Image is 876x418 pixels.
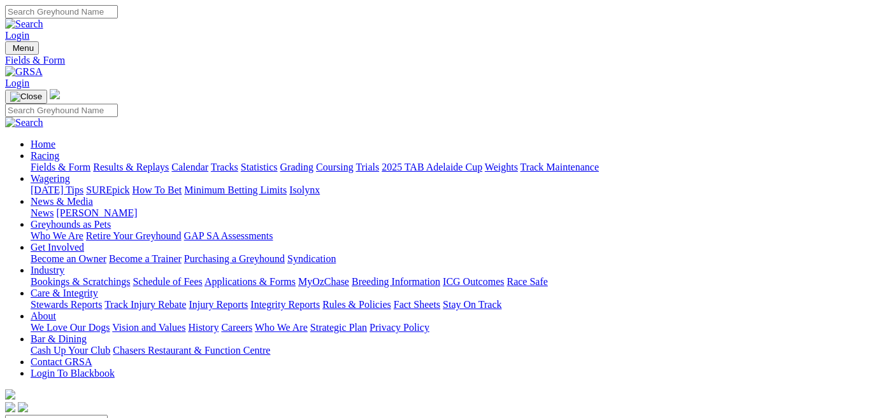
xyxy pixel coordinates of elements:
a: Injury Reports [189,299,248,310]
img: Close [10,92,42,102]
a: Bookings & Scratchings [31,276,130,287]
a: Schedule of Fees [133,276,202,287]
a: Calendar [171,162,208,172]
a: Who We Are [255,322,308,333]
a: Integrity Reports [250,299,320,310]
a: ICG Outcomes [443,276,504,287]
a: We Love Our Dogs [31,322,110,333]
a: Bar & Dining [31,333,87,344]
a: Chasers Restaurant & Function Centre [113,345,270,356]
a: Stewards Reports [31,299,102,310]
a: Wagering [31,173,70,184]
img: logo-grsa-white.png [50,89,60,99]
a: Coursing [316,162,354,172]
a: About [31,310,56,321]
a: Rules & Policies [322,299,391,310]
div: Greyhounds as Pets [31,230,871,242]
input: Search [5,5,118,18]
img: twitter.svg [18,402,28,412]
img: Search [5,117,43,129]
div: Racing [31,162,871,173]
a: Cash Up Your Club [31,345,110,356]
a: Trials [355,162,379,172]
a: Isolynx [289,185,320,195]
a: Track Maintenance [521,162,599,172]
button: Toggle navigation [5,90,47,104]
a: Become a Trainer [109,253,182,264]
a: How To Bet [133,185,182,195]
a: Track Injury Rebate [104,299,186,310]
a: Grading [280,162,313,172]
a: Purchasing a Greyhound [184,253,285,264]
a: Login [5,78,29,88]
a: [DATE] Tips [31,185,83,195]
div: Bar & Dining [31,345,871,356]
a: Statistics [241,162,278,172]
img: GRSA [5,66,43,78]
a: Get Involved [31,242,84,253]
a: Privacy Policy [370,322,429,333]
a: Tracks [211,162,238,172]
img: facebook.svg [5,402,15,412]
a: Contact GRSA [31,356,92,367]
a: Become an Owner [31,253,106,264]
a: Fields & Form [5,55,871,66]
a: [PERSON_NAME] [56,207,137,218]
a: News [31,207,54,218]
a: Careers [221,322,252,333]
a: Race Safe [506,276,547,287]
a: History [188,322,219,333]
div: Industry [31,276,871,288]
a: Syndication [287,253,336,264]
a: Industry [31,265,64,275]
a: MyOzChase [298,276,349,287]
a: 2025 TAB Adelaide Cup [382,162,482,172]
a: Fields & Form [31,162,90,172]
div: News & Media [31,207,871,219]
img: Search [5,18,43,30]
a: Home [31,139,55,150]
a: Stay On Track [443,299,501,310]
a: News & Media [31,196,93,207]
a: Login To Blackbook [31,368,115,379]
a: Weights [485,162,518,172]
div: About [31,322,871,333]
button: Toggle navigation [5,41,39,55]
a: Breeding Information [352,276,440,287]
a: SUREpick [86,185,129,195]
a: Vision and Values [112,322,185,333]
a: Fact Sheets [394,299,440,310]
div: Wagering [31,185,871,196]
a: Strategic Plan [310,322,367,333]
div: Care & Integrity [31,299,871,310]
span: Menu [13,43,34,53]
a: Racing [31,150,59,161]
a: Retire Your Greyhound [86,230,182,241]
input: Search [5,104,118,117]
div: Get Involved [31,253,871,265]
a: Minimum Betting Limits [184,185,287,195]
a: Applications & Forms [205,276,296,287]
a: Results & Replays [93,162,169,172]
a: Login [5,30,29,41]
img: logo-grsa-white.png [5,389,15,400]
a: Who We Are [31,230,83,241]
a: Greyhounds as Pets [31,219,111,230]
a: Care & Integrity [31,288,98,298]
a: GAP SA Assessments [184,230,273,241]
